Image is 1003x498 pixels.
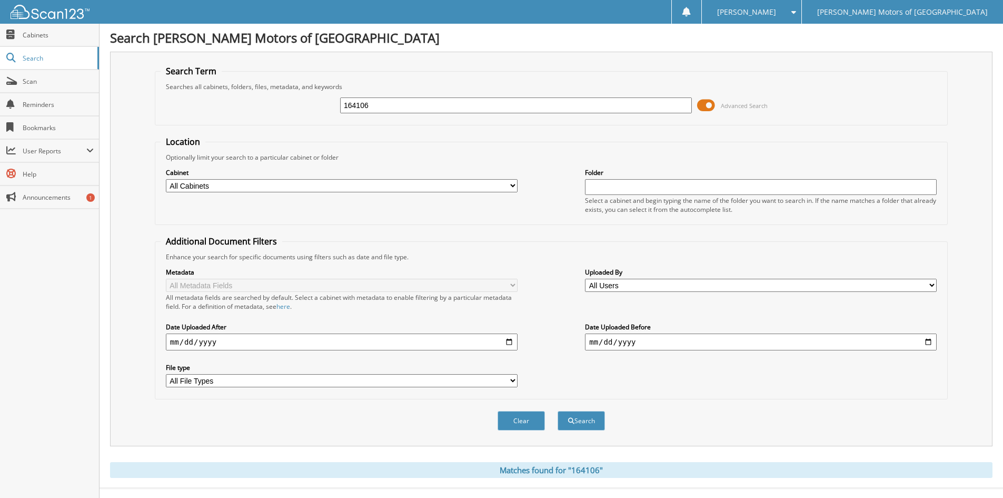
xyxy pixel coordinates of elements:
span: [PERSON_NAME] [717,9,776,15]
span: Announcements [23,193,94,202]
button: Search [558,411,605,431]
span: User Reports [23,147,86,155]
div: Enhance your search for specific documents using filters such as date and file type. [161,252,942,261]
div: Matches found for "164106" [110,462,992,478]
legend: Location [161,136,205,148]
div: All metadata fields are searched by default. Select a cabinet with metadata to enable filtering b... [166,293,518,311]
div: 1 [86,193,95,202]
span: Bookmarks [23,123,94,132]
span: Advanced Search [721,102,768,110]
label: Date Uploaded After [166,323,518,331]
span: Help [23,170,94,179]
label: Metadata [166,268,518,277]
legend: Additional Document Filters [161,236,282,247]
label: Folder [585,168,937,177]
span: Scan [23,77,94,86]
label: Cabinet [166,168,518,177]
img: scan123-logo-white.svg [11,5,90,19]
button: Clear [498,411,545,431]
span: Reminders [23,100,94,109]
input: end [585,334,937,350]
div: Select a cabinet and begin typing the name of the folder you want to search in. If the name match... [585,196,937,214]
h1: Search [PERSON_NAME] Motors of [GEOGRAPHIC_DATA] [110,29,992,46]
label: Date Uploaded Before [585,323,937,331]
div: Optionally limit your search to a particular cabinet or folder [161,153,942,162]
span: Search [23,54,92,63]
span: [PERSON_NAME] Motors of [GEOGRAPHIC_DATA] [817,9,988,15]
a: here [276,302,290,311]
div: Searches all cabinets, folders, files, metadata, and keywords [161,82,942,91]
legend: Search Term [161,65,222,77]
span: Cabinets [23,31,94,40]
label: Uploaded By [585,268,937,277]
input: start [166,334,518,350]
label: File type [166,363,518,372]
